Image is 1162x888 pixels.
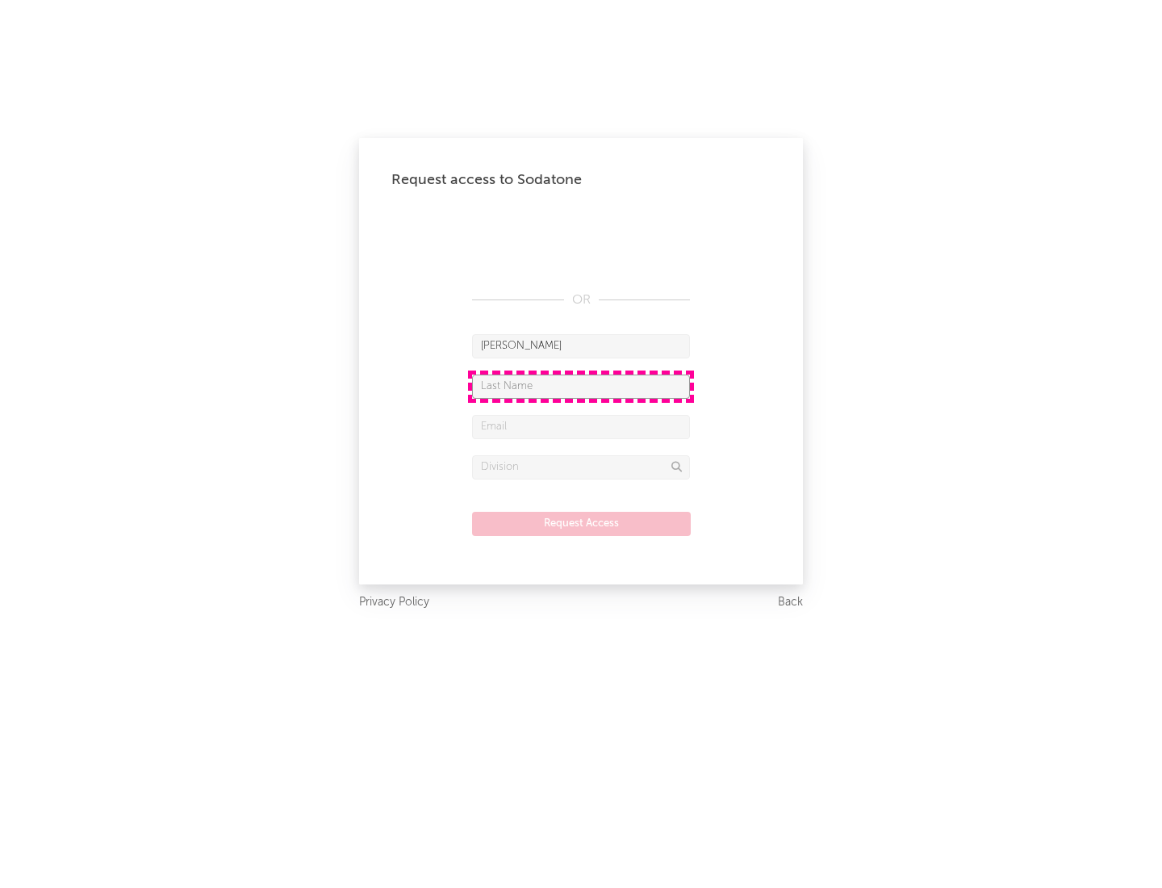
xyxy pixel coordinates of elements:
button: Request Access [472,512,691,536]
input: Division [472,455,690,480]
div: OR [472,291,690,310]
input: Last Name [472,375,690,399]
a: Back [778,593,803,613]
a: Privacy Policy [359,593,429,613]
input: First Name [472,334,690,358]
div: Request access to Sodatone [391,170,771,190]
input: Email [472,415,690,439]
